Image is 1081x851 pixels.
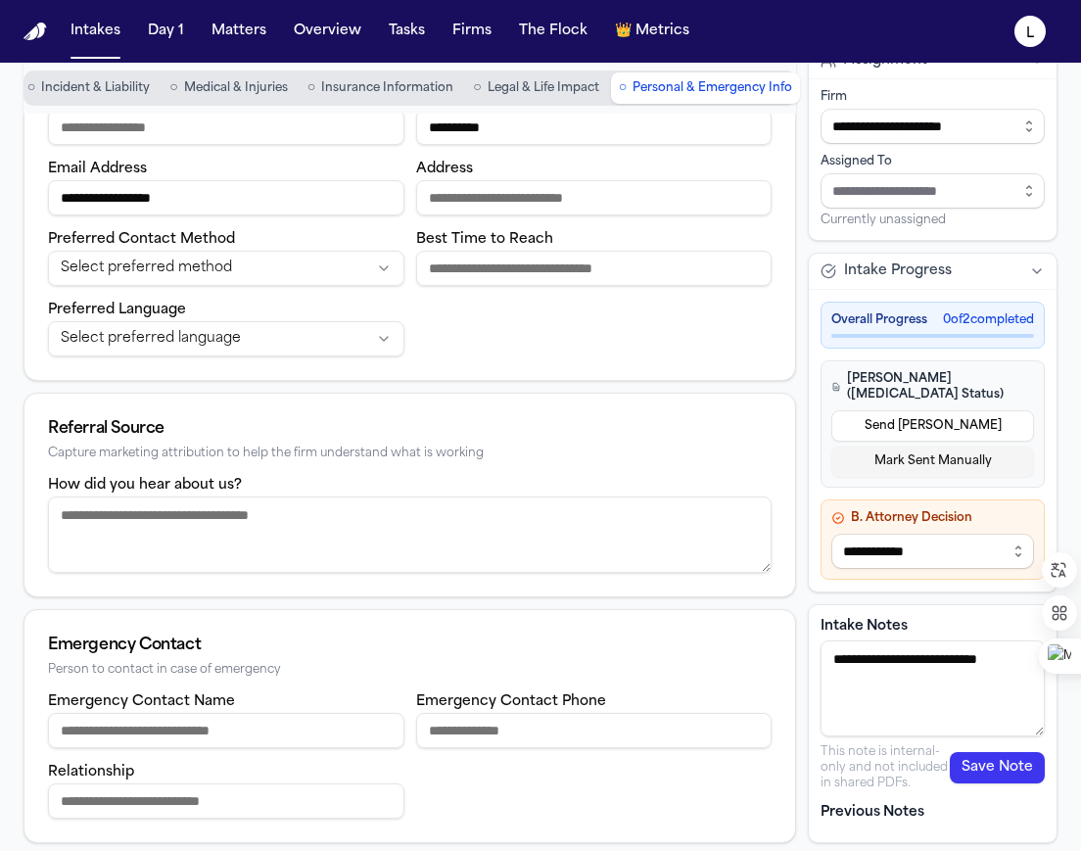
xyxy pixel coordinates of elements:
[416,232,553,247] label: Best Time to Reach
[416,180,773,215] input: Address
[48,783,404,819] input: Emergency contact relationship
[416,713,773,748] input: Emergency contact phone
[821,213,946,228] span: Currently unassigned
[473,78,481,98] span: ○
[416,694,606,709] label: Emergency Contact Phone
[831,446,1034,477] button: Mark Sent Manually
[140,14,192,49] button: Day 1
[416,162,473,176] label: Address
[41,80,150,96] span: Incident & Liability
[831,371,1034,402] h4: [PERSON_NAME] ([MEDICAL_DATA] Status)
[809,254,1057,289] button: Intake Progress
[300,72,461,104] button: Go to Insurance Information
[48,447,772,461] div: Capture marketing attribution to help the firm understand what is working
[48,162,147,176] label: Email Address
[821,89,1045,105] div: Firm
[950,752,1045,783] button: Save Note
[23,23,47,41] a: Home
[821,173,1045,209] input: Assign to staff member
[48,663,772,678] div: Person to contact in case of emergency
[445,14,499,49] button: Firms
[63,14,128,49] button: Intakes
[821,803,1045,823] p: Previous Notes
[381,14,433,49] button: Tasks
[48,110,404,145] input: SSN
[619,78,627,98] span: ○
[844,261,952,281] span: Intake Progress
[831,312,927,328] span: Overall Progress
[48,478,242,493] label: How did you hear about us?
[943,312,1034,328] span: 0 of 2 completed
[48,232,235,247] label: Preferred Contact Method
[162,72,295,104] button: Go to Medical & Injuries
[48,634,772,657] div: Emergency Contact
[607,14,697,49] button: crownMetrics
[488,80,599,96] span: Legal & Life Impact
[321,80,453,96] span: Insurance Information
[821,154,1045,169] div: Assigned To
[416,251,773,286] input: Best time to reach
[633,80,792,96] span: Personal & Emergency Info
[511,14,595,49] button: The Flock
[48,417,772,441] div: Referral Source
[48,713,404,748] input: Emergency contact name
[48,765,134,780] label: Relationship
[48,694,235,709] label: Emergency Contact Name
[821,640,1045,736] textarea: Intake notes
[821,744,950,791] p: This note is internal-only and not included in shared PDFs.
[27,78,35,98] span: ○
[821,617,1045,637] label: Intake Notes
[465,72,606,104] button: Go to Legal & Life Impact
[821,109,1045,144] input: Select firm
[286,14,369,49] button: Overview
[204,14,274,49] button: Matters
[169,78,177,98] span: ○
[307,78,315,98] span: ○
[20,72,158,104] button: Go to Incident & Liability
[831,410,1034,442] button: Send [PERSON_NAME]
[184,80,288,96] span: Medical & Injuries
[416,110,773,145] input: Phone number
[48,180,404,215] input: Email address
[23,23,47,41] img: Finch Logo
[611,72,800,104] button: Go to Personal & Emergency Info
[831,510,1034,526] h4: B. Attorney Decision
[48,303,186,317] label: Preferred Language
